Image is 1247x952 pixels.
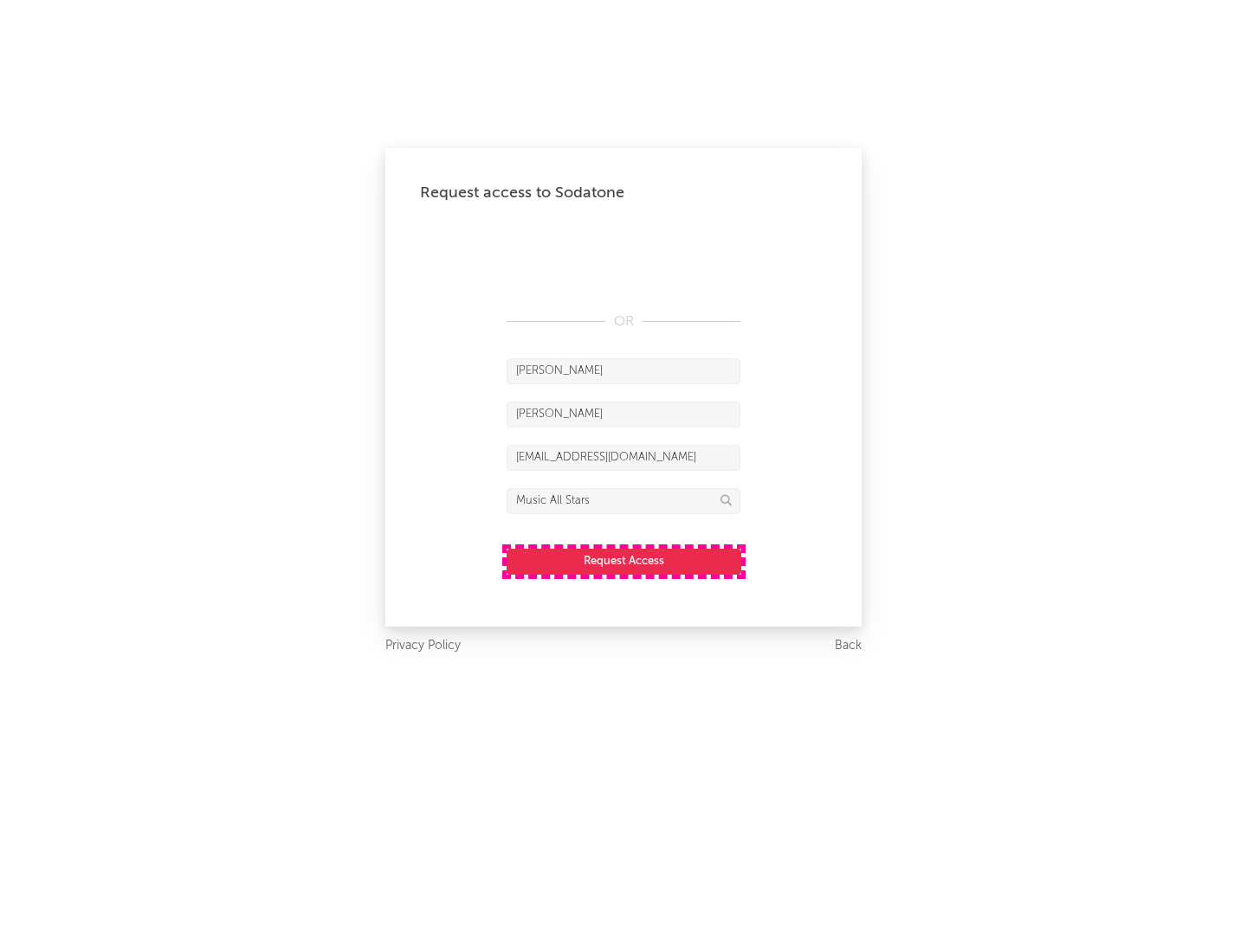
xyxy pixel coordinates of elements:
a: Back [835,635,862,657]
div: Request access to Sodatone [420,183,827,203]
input: Last Name [507,402,740,428]
input: Division [507,488,740,514]
div: OR [507,312,740,332]
button: Request Access [507,549,741,575]
input: First Name [507,358,740,384]
a: Privacy Policy [385,635,461,657]
input: Email [507,445,740,471]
